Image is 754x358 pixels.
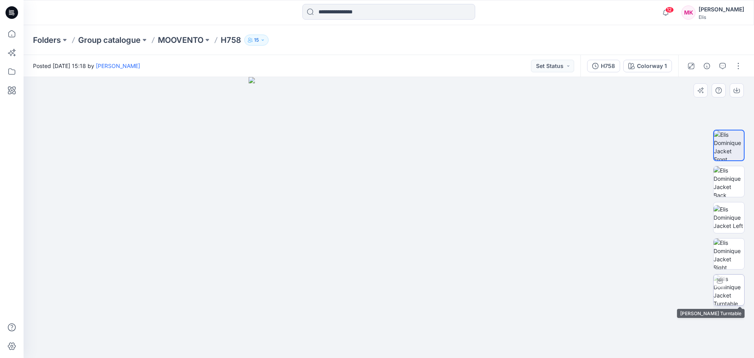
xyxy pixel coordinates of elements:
[601,62,615,70] div: H758
[714,205,744,230] img: Elis Dominique Jacket Left
[714,239,744,269] img: Elis Dominique Jacket Right
[158,35,203,46] a: MOOVENTO
[714,275,744,305] img: Elis Dominique Jacket Turntable
[699,14,744,20] div: Elis
[96,62,140,69] a: [PERSON_NAME]
[665,7,674,13] span: 12
[714,166,744,197] img: Elis Dominique Jacket Back
[33,62,140,70] span: Posted [DATE] 15:18 by
[254,36,259,44] p: 15
[78,35,141,46] a: Group catalogue
[244,35,269,46] button: 15
[637,62,667,70] div: Colorway 1
[714,130,744,160] img: Elis Dominique Jacket Front
[249,77,529,358] img: eyJhbGciOiJIUzI1NiIsImtpZCI6IjAiLCJzbHQiOiJzZXMiLCJ0eXAiOiJKV1QifQ.eyJkYXRhIjp7InR5cGUiOiJzdG9yYW...
[681,6,695,20] div: MK
[623,60,672,72] button: Colorway 1
[33,35,61,46] a: Folders
[699,5,744,14] div: [PERSON_NAME]
[587,60,620,72] button: H758
[701,60,713,72] button: Details
[221,35,241,46] p: H758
